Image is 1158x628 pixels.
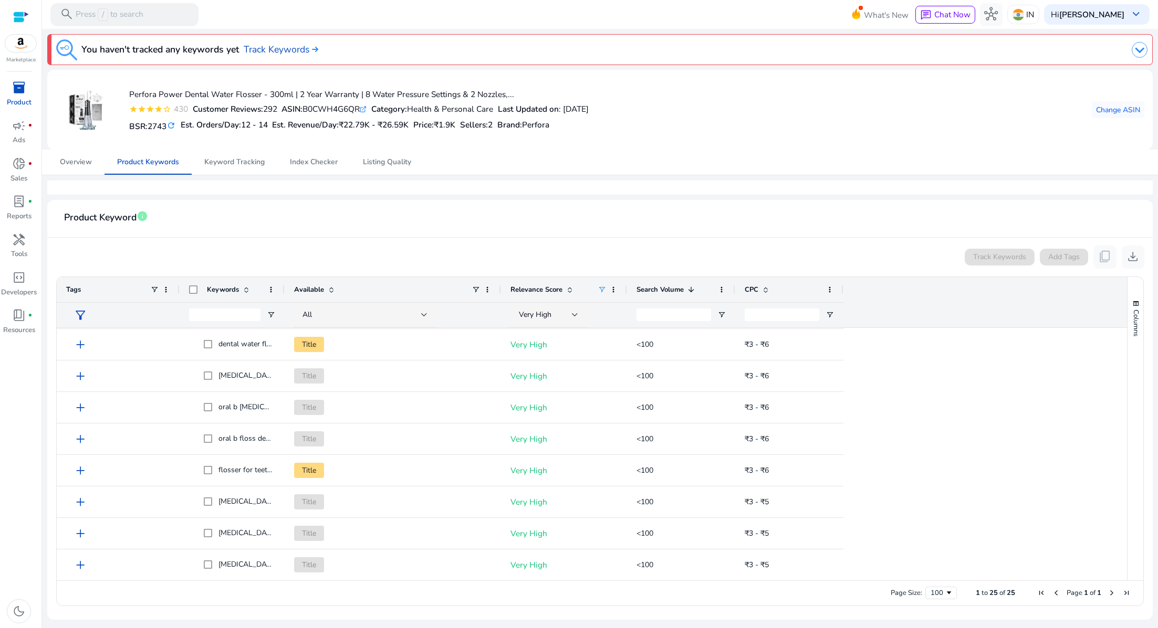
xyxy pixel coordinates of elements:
div: 292 [193,103,277,115]
span: fiber_manual_record [28,199,33,204]
h5: : [497,120,549,130]
span: Product Keyword [64,208,137,227]
span: oral b [MEDICAL_DATA] [218,402,298,412]
span: download [1126,250,1140,263]
img: 41Q-zwophUL._SS40_.jpg [67,90,107,130]
span: of [999,588,1005,598]
button: Change ASIN [1092,101,1144,118]
span: ₹22.79K - ₹26.59K [339,119,409,130]
span: <100 [637,528,653,538]
span: Keyword Tracking [204,158,265,166]
b: Customer Reviews: [193,103,263,114]
span: Brand [497,119,520,130]
span: lab_profile [12,195,26,208]
span: to [982,588,988,598]
span: Change ASIN [1096,104,1140,115]
span: add [74,527,87,540]
p: Very High [510,334,618,355]
div: 100 [931,588,945,598]
span: info [137,210,148,222]
span: add [74,338,87,352]
b: Category: [371,103,407,114]
div: Next Page [1108,589,1116,597]
p: Product [7,98,32,108]
span: All [302,310,312,320]
p: Developers [1,288,37,298]
p: Very High [510,365,618,387]
span: 2 [488,119,493,130]
span: Title [294,400,324,415]
div: Page Size: [891,588,922,598]
span: What's New [864,6,909,24]
span: [MEDICAL_DATA] for [MEDICAL_DATA] [218,528,350,538]
mat-icon: star [146,105,154,113]
span: Index Checker [290,158,338,166]
p: Very High [510,554,618,576]
span: ₹3 - ₹6 [745,339,769,349]
p: Marketplace [6,56,36,64]
p: Very High [510,397,618,418]
span: Title [294,526,324,541]
span: ₹3 - ₹5 [745,497,769,507]
div: B0CWH4G6QR [281,103,367,115]
span: fiber_manual_record [28,313,33,318]
span: dark_mode [12,604,26,618]
span: Very High [519,310,551,320]
a: Track Keywords [244,42,318,56]
div: First Page [1037,589,1046,597]
span: Title [294,557,324,572]
span: donut_small [12,157,26,171]
p: Very High [510,428,618,450]
span: of [1090,588,1096,598]
img: keyword-tracking.svg [56,39,77,60]
span: 1 [1097,588,1101,598]
img: dropdown-arrow.svg [1132,42,1147,58]
span: Keywords [207,285,239,294]
span: Search Volume [637,285,684,294]
button: chatChat Now [915,6,975,24]
mat-icon: refresh [166,120,176,131]
span: add [74,432,87,446]
span: Chat Now [934,9,971,20]
h3: You haven't tracked any keywords yet [81,42,239,56]
button: Open Filter Menu [826,311,834,319]
button: Open Filter Menu [267,311,275,319]
span: <100 [637,497,653,507]
p: IN [1026,5,1034,24]
img: in.svg [1013,9,1024,20]
div: Page Size [925,587,957,599]
span: add [74,558,87,572]
p: Very High [510,460,618,481]
span: fiber_manual_record [28,162,33,166]
span: 2743 [148,121,166,132]
span: <100 [637,434,653,444]
img: arrow-right.svg [309,46,318,52]
p: Resources [3,325,35,336]
span: add [74,369,87,383]
p: Very High [510,523,618,544]
button: Open Filter Menu [717,311,726,319]
span: <100 [637,465,653,475]
span: ₹3 - ₹5 [745,560,769,570]
span: Title [294,463,324,478]
h5: BSR: [129,119,176,131]
span: Product Keywords [117,158,179,166]
mat-icon: star_border [163,105,171,113]
span: ₹3 - ₹6 [745,402,769,412]
span: dental water flosser [218,339,285,349]
p: Ads [13,135,25,146]
p: Sales [11,174,27,184]
h4: Perfora Power Dental Water Flosser - 300ml | 2 Year Warranty | 8 Water Pressure Settings & 2 Nozz... [129,90,589,99]
span: <100 [637,560,653,570]
span: fiber_manual_record [28,123,33,128]
span: inventory_2 [12,81,26,94]
span: code_blocks [12,271,26,284]
h5: Price: [413,120,455,130]
span: add [74,401,87,414]
span: ₹3 - ₹6 [745,434,769,444]
span: campaign [12,119,26,133]
span: Perfora [522,119,549,130]
span: keyboard_arrow_down [1129,7,1143,21]
div: 430 [171,103,188,115]
span: 25 [1007,588,1015,598]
